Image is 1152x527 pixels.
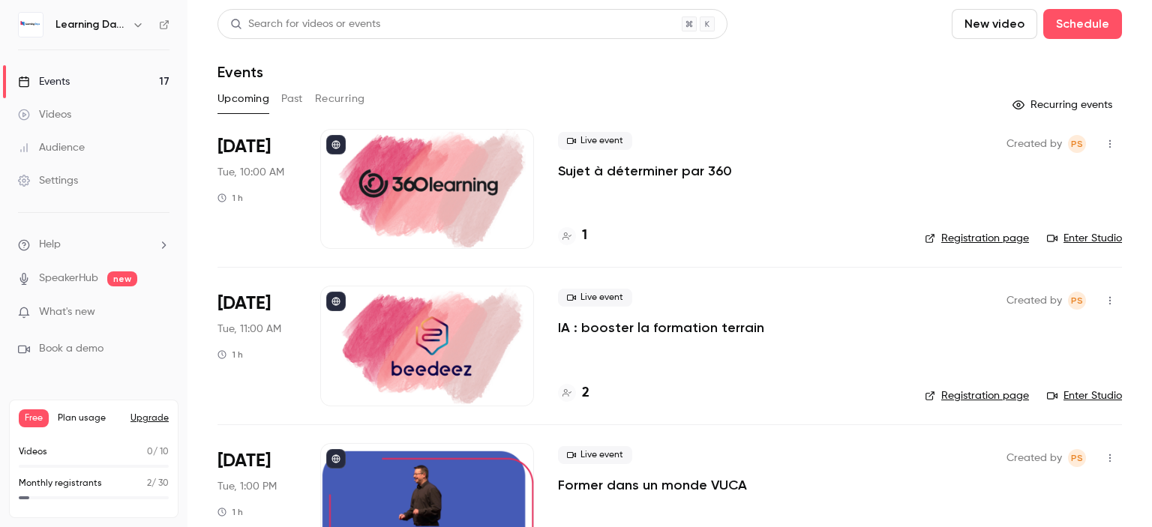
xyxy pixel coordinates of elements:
[217,63,263,81] h1: Events
[170,87,182,99] img: tab_keywords_by_traffic_grey.svg
[217,165,284,180] span: Tue, 10:00 AM
[39,271,98,286] a: SpeakerHub
[42,24,73,36] div: v 4.0.25
[1043,9,1122,39] button: Schedule
[187,88,229,98] div: Mots-clés
[217,135,271,159] span: [DATE]
[1047,388,1122,403] a: Enter Studio
[558,132,632,150] span: Live event
[1071,449,1083,467] span: PS
[281,87,303,111] button: Past
[130,412,169,424] button: Upgrade
[1068,135,1086,153] span: Prad Selvarajah
[925,231,1029,246] a: Registration page
[1006,449,1062,467] span: Created by
[558,162,732,180] a: Sujet à déterminer par 360
[1006,135,1062,153] span: Created by
[1006,292,1062,310] span: Created by
[217,286,296,406] div: Oct 7 Tue, 11:00 AM (Europe/Paris)
[58,412,121,424] span: Plan usage
[39,341,103,357] span: Book a demo
[217,87,269,111] button: Upcoming
[217,129,296,249] div: Oct 7 Tue, 10:00 AM (Europe/Paris)
[1047,231,1122,246] a: Enter Studio
[147,479,151,488] span: 2
[147,448,153,457] span: 0
[61,87,73,99] img: tab_domain_overview_orange.svg
[19,477,102,490] p: Monthly registrants
[18,74,70,89] div: Events
[24,39,36,51] img: website_grey.svg
[217,322,281,337] span: Tue, 11:00 AM
[230,16,380,32] div: Search for videos or events
[582,383,589,403] h4: 2
[77,88,115,98] div: Domaine
[558,289,632,307] span: Live event
[18,237,169,253] li: help-dropdown-opener
[217,292,271,316] span: [DATE]
[217,506,243,518] div: 1 h
[18,173,78,188] div: Settings
[19,409,49,427] span: Free
[1068,292,1086,310] span: Prad Selvarajah
[1071,292,1083,310] span: PS
[217,192,243,204] div: 1 h
[107,271,137,286] span: new
[558,226,587,246] a: 1
[39,237,61,253] span: Help
[558,319,764,337] a: IA : booster la formation terrain
[1071,135,1083,153] span: PS
[1068,449,1086,467] span: Prad Selvarajah
[315,87,365,111] button: Recurring
[217,479,277,494] span: Tue, 1:00 PM
[582,226,587,246] h4: 1
[217,449,271,473] span: [DATE]
[39,39,169,51] div: Domaine: [DOMAIN_NAME]
[147,445,169,459] p: / 10
[55,17,126,32] h6: Learning Days
[1006,93,1122,117] button: Recurring events
[39,304,95,320] span: What's new
[19,445,47,459] p: Videos
[558,476,747,494] a: Former dans un monde VUCA
[147,477,169,490] p: / 30
[217,349,243,361] div: 1 h
[952,9,1037,39] button: New video
[19,13,43,37] img: Learning Days
[558,383,589,403] a: 2
[925,388,1029,403] a: Registration page
[558,446,632,464] span: Live event
[18,140,85,155] div: Audience
[18,107,71,122] div: Videos
[24,24,36,36] img: logo_orange.svg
